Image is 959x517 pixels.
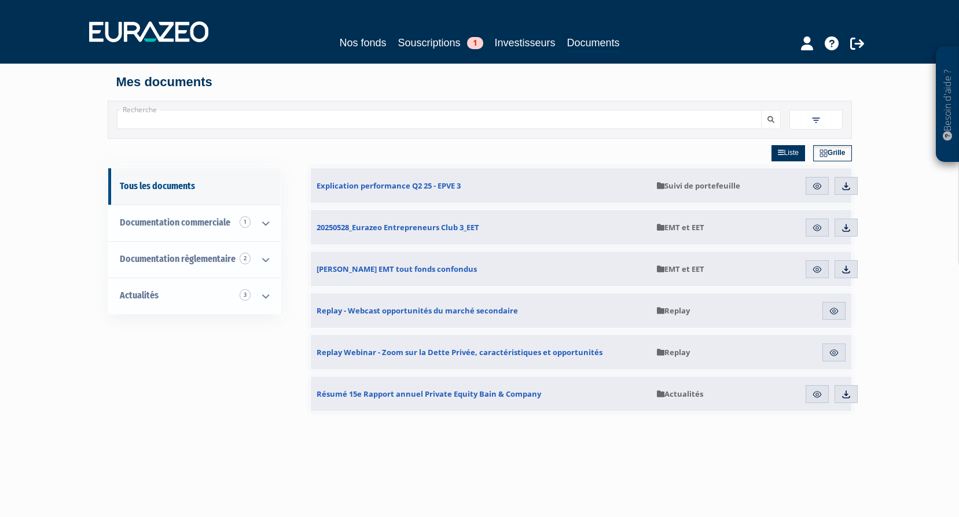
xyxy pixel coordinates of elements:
[108,278,281,314] a: Actualités 3
[829,348,839,358] img: eye.svg
[657,180,740,191] span: Suivi de portefeuille
[89,21,208,42] img: 1732889491-logotype_eurazeo_blanc_rvb.png
[657,347,690,357] span: Replay
[657,305,690,316] span: Replay
[108,205,281,241] a: Documentation commerciale 1
[120,253,236,264] span: Documentation règlementaire
[108,168,281,205] a: Tous les documents
[812,181,822,191] img: eye.svg
[108,241,281,278] a: Documentation règlementaire 2
[841,389,851,400] img: download.svg
[829,306,839,316] img: eye.svg
[240,216,251,228] span: 1
[311,168,651,203] a: Explication performance Q2 25 - EPVE 3
[841,264,851,275] img: download.svg
[311,376,651,411] a: Résumé 15e Rapport annuel Private Equity Bain & Company
[311,210,651,245] a: 20250528_Eurazeo Entrepreneurs Club 3_EET
[311,335,651,370] a: Replay Webinar - Zoom sur la Dette Privée, caractéristiques et opportunités
[841,181,851,191] img: download.svg
[317,305,518,316] span: Replay - Webcast opportunités du marché secondaire
[311,293,651,328] a: Replay - Webcast opportunités du marché secondaire
[311,252,651,286] a: [PERSON_NAME] EMT tout fonds confondus
[398,35,483,51] a: Souscriptions1
[813,145,852,161] a: Grille
[820,149,828,157] img: grid.svg
[812,389,822,400] img: eye.svg
[240,289,251,301] span: 3
[117,110,762,129] input: Recherche
[317,222,479,232] span: 20250528_Eurazeo Entrepreneurs Club 3_EET
[240,253,251,264] span: 2
[567,35,620,53] a: Documents
[495,35,556,51] a: Investisseurs
[812,223,822,233] img: eye.svg
[317,347,602,357] span: Replay Webinar - Zoom sur la Dette Privée, caractéristiques et opportunités
[317,264,477,274] span: [PERSON_NAME] EMT tout fonds confondus
[657,389,703,399] span: Actualités
[811,115,821,125] img: filter.svg
[317,180,461,191] span: Explication performance Q2 25 - EPVE 3
[812,264,822,275] img: eye.svg
[120,290,159,301] span: Actualités
[657,264,704,274] span: EMT et EET
[657,222,704,232] span: EMT et EET
[317,389,541,399] span: Résumé 15e Rapport annuel Private Equity Bain & Company
[467,37,483,49] span: 1
[841,223,851,233] img: download.svg
[120,217,230,228] span: Documentation commerciale
[941,53,954,157] p: Besoin d'aide ?
[116,75,843,89] h4: Mes documents
[339,35,386,51] a: Nos fonds
[771,145,805,161] a: Liste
